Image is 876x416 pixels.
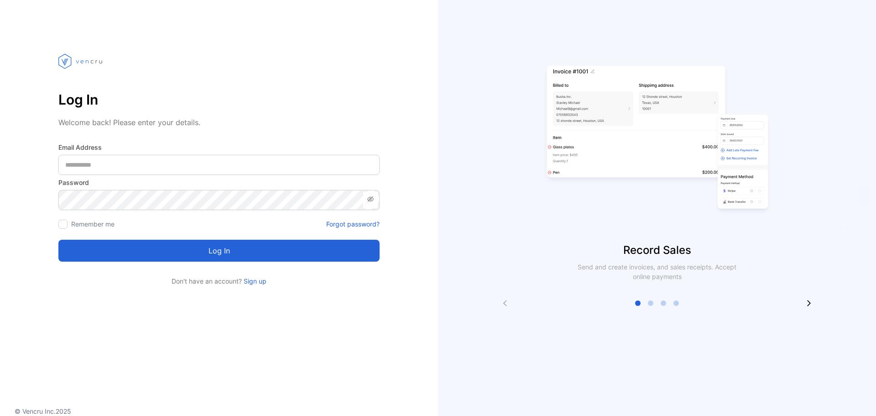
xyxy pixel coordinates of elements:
[58,37,104,86] img: vencru logo
[58,142,380,152] label: Email Address
[58,276,380,286] p: Don't have an account?
[543,37,771,242] img: slider image
[569,262,745,281] p: Send and create invoices, and sales receipts. Accept online payments
[242,277,266,285] a: Sign up
[71,220,115,228] label: Remember me
[58,117,380,128] p: Welcome back! Please enter your details.
[58,89,380,111] p: Log In
[326,219,380,229] a: Forgot password?
[438,242,876,258] p: Record Sales
[58,240,380,262] button: Log in
[58,178,380,187] label: Password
